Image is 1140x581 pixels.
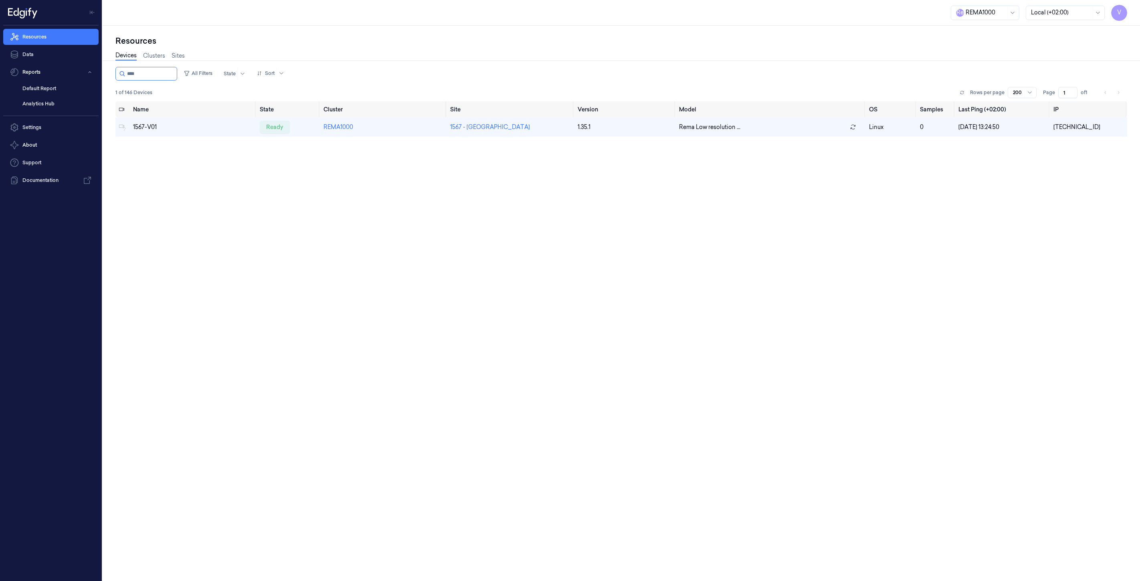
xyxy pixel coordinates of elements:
th: IP [1050,101,1127,117]
button: About [3,137,99,153]
div: Resources [115,35,1127,46]
div: 1567-V01 [133,123,253,131]
th: Name [130,101,257,117]
nav: pagination [1100,87,1124,98]
a: Settings [3,119,99,135]
div: [TECHNICAL_ID] [1053,123,1124,131]
a: Data [3,46,99,63]
button: Toggle Navigation [86,6,99,19]
th: State [257,101,320,117]
a: Support [3,155,99,171]
span: Page [1043,89,1055,96]
span: Rema Low resolution ... [679,123,740,131]
a: Sites [172,52,185,60]
p: Rows per page [970,89,1005,96]
a: Resources [3,29,99,45]
button: All Filters [180,67,216,80]
div: ready [260,121,290,133]
th: Cluster [320,101,447,117]
th: Version [574,101,676,117]
span: of 1 [1081,89,1094,96]
a: Clusters [143,52,165,60]
th: Site [447,101,574,117]
a: Documentation [3,172,99,188]
div: [DATE] 13:24:50 [958,123,1047,131]
a: 1567 - [GEOGRAPHIC_DATA] [450,123,530,131]
div: 0 [920,123,952,131]
div: 1.35.1 [578,123,673,131]
span: R e [956,9,964,17]
p: linux [869,123,914,131]
a: Devices [115,51,137,61]
th: OS [866,101,917,117]
span: 1 of 146 Devices [115,89,152,96]
th: Last Ping (+02:00) [955,101,1050,117]
a: REMA1000 [323,123,353,131]
th: Samples [917,101,955,117]
button: V [1111,5,1127,21]
button: Reports [3,64,99,80]
a: Default Report [16,82,99,95]
th: Model [676,101,866,117]
a: Analytics Hub [16,97,99,111]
